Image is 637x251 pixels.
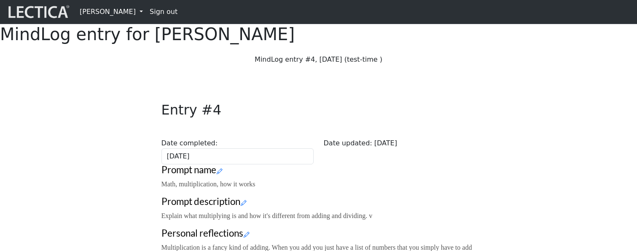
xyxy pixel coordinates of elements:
[161,196,476,207] h3: Prompt description
[156,102,481,118] h2: Entry #4
[6,4,70,20] img: lecticalive
[161,228,476,239] h3: Personal reflections
[76,3,146,20] a: [PERSON_NAME]
[319,138,481,164] div: Date updated: [DATE]
[161,55,476,65] p: MindLog entry #4, [DATE] (test-time )
[161,164,476,176] h3: Prompt name
[161,211,476,221] p: Explain what multiplying is and how it's different from adding and dividing. v
[161,138,218,148] label: Date completed:
[146,3,181,20] a: Sign out
[161,179,476,189] p: Math, multiplication, how it works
